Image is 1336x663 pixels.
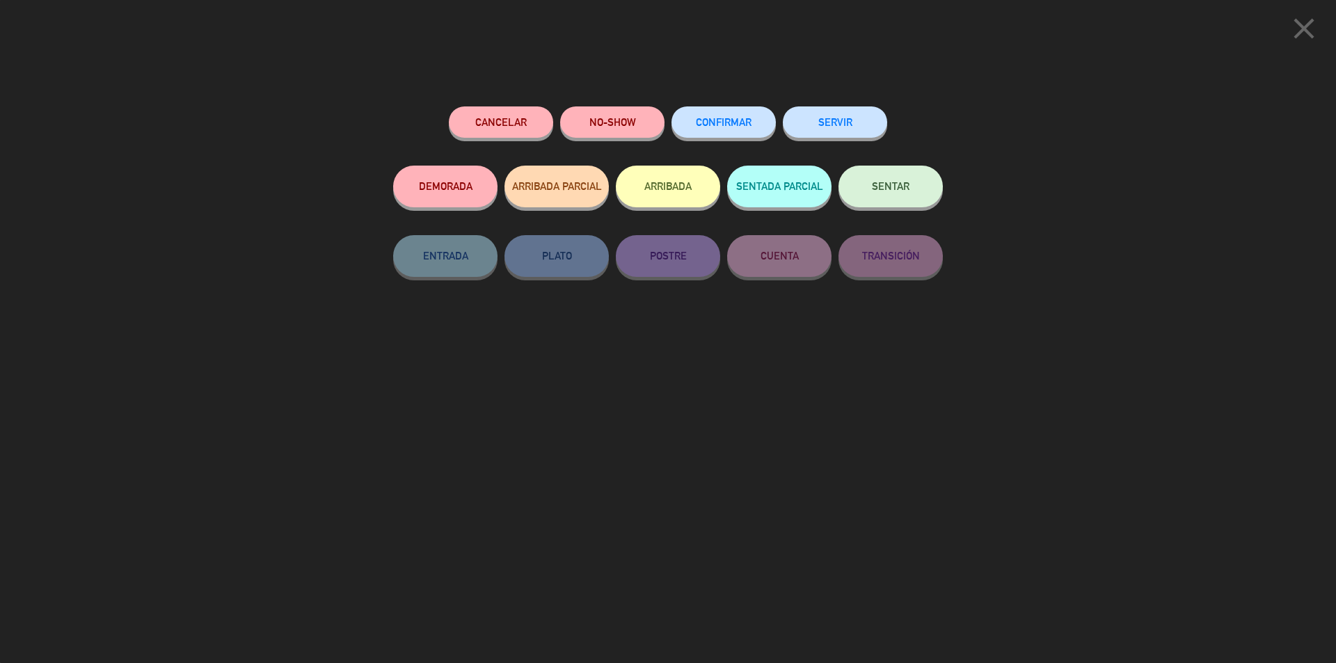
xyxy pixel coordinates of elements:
[1287,11,1321,46] i: close
[838,166,943,207] button: SENTAR
[671,106,776,138] button: CONFIRMAR
[393,166,498,207] button: DEMORADA
[504,166,609,207] button: ARRIBADA PARCIAL
[727,235,832,277] button: CUENTA
[872,180,909,192] span: SENTAR
[696,116,751,128] span: CONFIRMAR
[616,235,720,277] button: POSTRE
[393,235,498,277] button: ENTRADA
[449,106,553,138] button: Cancelar
[560,106,665,138] button: NO-SHOW
[512,180,602,192] span: ARRIBADA PARCIAL
[783,106,887,138] button: SERVIR
[727,166,832,207] button: SENTADA PARCIAL
[504,235,609,277] button: PLATO
[838,235,943,277] button: TRANSICIÓN
[616,166,720,207] button: ARRIBADA
[1282,10,1326,51] button: close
